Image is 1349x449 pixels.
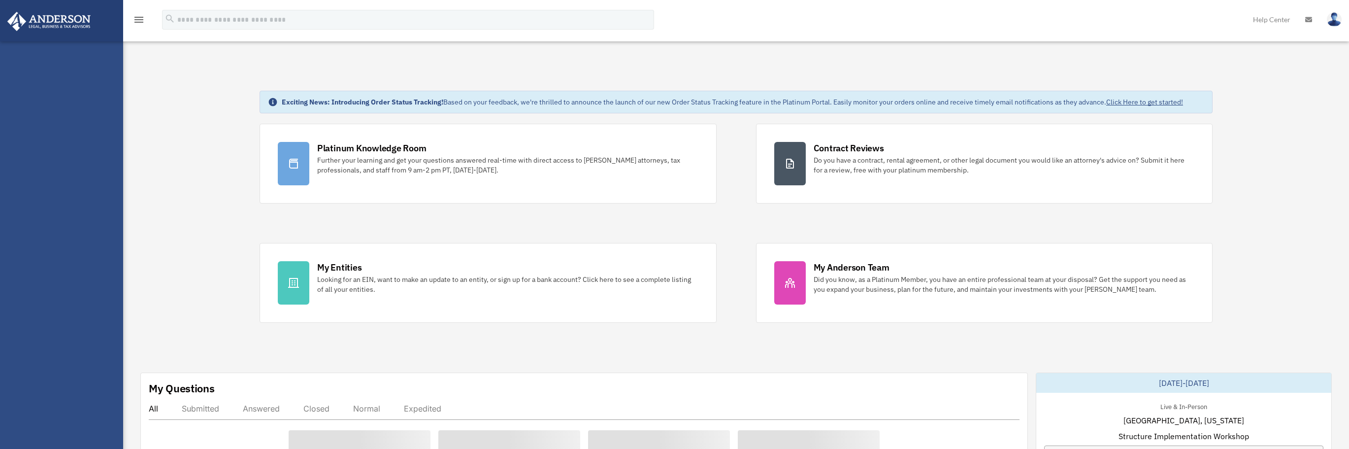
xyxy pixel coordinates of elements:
[1327,12,1342,27] img: User Pic
[149,381,215,396] div: My Questions
[303,404,329,414] div: Closed
[814,275,1195,294] div: Did you know, as a Platinum Member, you have an entire professional team at your disposal? Get th...
[1036,373,1331,393] div: [DATE]-[DATE]
[182,404,219,414] div: Submitted
[260,243,717,323] a: My Entities Looking for an EIN, want to make an update to an entity, or sign up for a bank accoun...
[814,261,889,274] div: My Anderson Team
[404,404,441,414] div: Expedited
[814,155,1195,175] div: Do you have a contract, rental agreement, or other legal document you would like an attorney's ad...
[353,404,380,414] div: Normal
[4,12,94,31] img: Anderson Advisors Platinum Portal
[282,98,443,106] strong: Exciting News: Introducing Order Status Tracking!
[317,155,698,175] div: Further your learning and get your questions answered real-time with direct access to [PERSON_NAM...
[282,97,1183,107] div: Based on your feedback, we're thrilled to announce the launch of our new Order Status Tracking fe...
[317,275,698,294] div: Looking for an EIN, want to make an update to an entity, or sign up for a bank account? Click her...
[243,404,280,414] div: Answered
[165,13,175,24] i: search
[133,14,145,26] i: menu
[260,124,717,204] a: Platinum Knowledge Room Further your learning and get your questions answered real-time with dire...
[317,261,362,274] div: My Entities
[1152,401,1215,411] div: Live & In-Person
[1123,414,1244,426] span: [GEOGRAPHIC_DATA], [US_STATE]
[1119,430,1249,442] span: Structure Implementation Workshop
[756,243,1213,323] a: My Anderson Team Did you know, as a Platinum Member, you have an entire professional team at your...
[1106,98,1183,106] a: Click Here to get started!
[149,404,158,414] div: All
[317,142,427,154] div: Platinum Knowledge Room
[814,142,884,154] div: Contract Reviews
[133,17,145,26] a: menu
[756,124,1213,204] a: Contract Reviews Do you have a contract, rental agreement, or other legal document you would like...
